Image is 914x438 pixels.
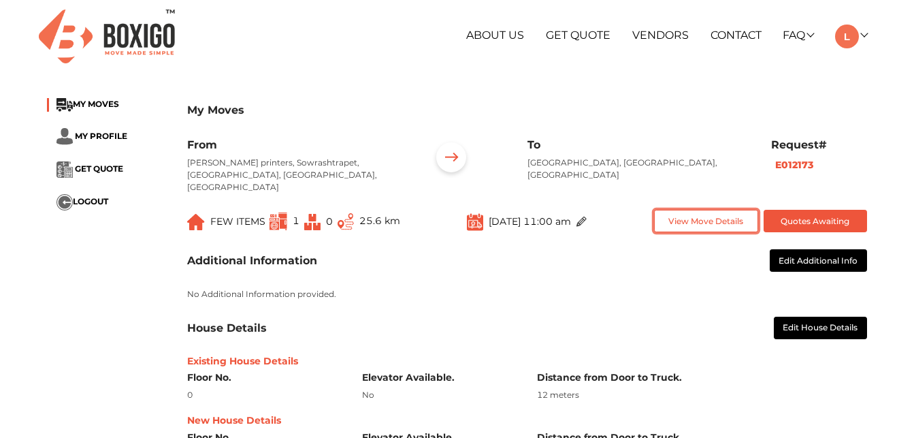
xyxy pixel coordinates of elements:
[187,415,868,426] h6: New House Details
[774,317,868,339] button: Edit House Details
[39,10,175,63] img: Boxigo
[489,215,571,227] span: [DATE] 11:00 am
[75,130,127,140] span: MY PROFILE
[430,138,472,181] img: ...
[711,29,762,42] a: Contact
[187,322,267,334] h3: House Details
[56,98,73,112] img: ...
[362,389,517,401] div: No
[187,389,342,401] div: 0
[187,288,868,300] p: No Additional Information provided.
[527,138,751,151] h6: To
[326,215,333,228] span: 0
[362,372,517,384] h6: Elevator Available.
[293,215,299,227] span: 1
[770,249,868,272] button: Edit Additional Info
[56,128,73,145] img: ...
[576,217,587,227] img: ...
[654,210,758,232] button: View Move Details
[632,29,689,42] a: Vendors
[73,196,108,206] span: LOGOUT
[537,372,867,384] h6: Distance from Door to Truck.
[338,213,354,230] img: ...
[270,213,287,230] img: ...
[56,99,119,109] a: ...MY MOVES
[304,214,321,230] img: ...
[56,194,108,210] button: ...LOGOUT
[783,29,813,42] a: FAQ
[187,138,410,151] h6: From
[187,104,868,116] h3: My Moves
[56,130,127,140] a: ... MY PROFILE
[210,215,265,228] span: FEW ITEMS
[775,159,813,171] b: E012173
[187,214,205,230] img: ...
[527,157,751,181] p: [GEOGRAPHIC_DATA], [GEOGRAPHIC_DATA], [GEOGRAPHIC_DATA]
[537,389,867,401] div: 12 meters
[764,210,868,232] button: Quotes Awaiting
[771,138,868,151] h6: Request#
[771,157,817,173] button: E012173
[187,157,410,193] p: [PERSON_NAME] printers, Sowrashtrapet, [GEOGRAPHIC_DATA], [GEOGRAPHIC_DATA], [GEOGRAPHIC_DATA]
[187,254,317,267] h3: Additional Information
[466,29,524,42] a: About Us
[56,163,123,174] a: ... GET QUOTE
[187,372,342,384] h6: Floor No.
[467,213,483,231] img: ...
[187,356,868,367] h6: Existing House Details
[359,215,400,227] span: 25.6 km
[56,161,73,178] img: ...
[56,194,73,210] img: ...
[75,163,123,174] span: GET QUOTE
[546,29,610,42] a: Get Quote
[73,99,119,109] span: MY MOVES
